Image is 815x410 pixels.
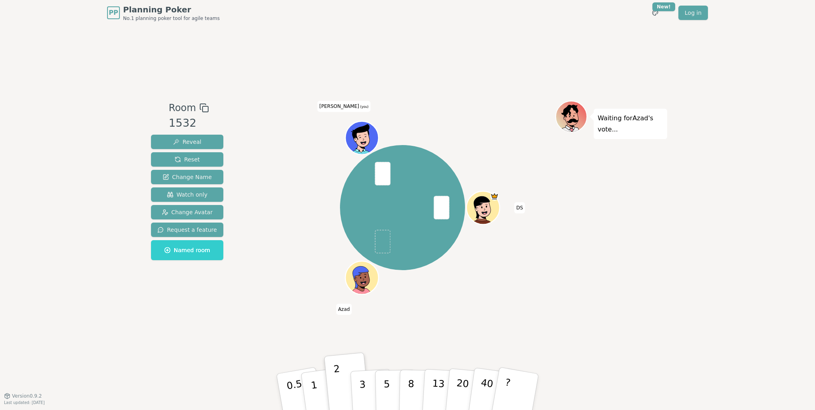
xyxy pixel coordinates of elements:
button: Click to change your avatar [346,122,378,153]
span: Request a feature [157,226,217,234]
button: Reveal [151,135,223,149]
span: No.1 planning poker tool for agile teams [123,15,220,22]
button: Named room [151,240,223,260]
span: PP [109,8,118,18]
span: Reset [175,155,200,163]
button: Change Avatar [151,205,223,219]
span: Version 0.9.2 [12,393,42,399]
span: Change Avatar [162,208,213,216]
p: 2 [333,363,344,407]
span: Click to change your name [336,304,352,315]
div: New! [652,2,675,11]
span: Watch only [167,191,208,199]
a: Log in [678,6,708,20]
button: Watch only [151,187,223,202]
button: Request a feature [151,223,223,237]
p: Waiting for Azad 's vote... [598,113,663,135]
button: Change Name [151,170,223,184]
span: DS is the host [491,192,499,201]
span: Reveal [173,138,201,146]
span: Click to change your name [514,202,525,213]
button: New! [648,6,662,20]
div: 1532 [169,115,209,131]
span: (you) [359,105,369,109]
span: Planning Poker [123,4,220,15]
button: Reset [151,152,223,167]
span: Click to change your name [317,101,370,112]
span: Room [169,101,196,115]
span: Named room [164,246,210,254]
span: Change Name [163,173,212,181]
a: PPPlanning PokerNo.1 planning poker tool for agile teams [107,4,220,22]
span: Last updated: [DATE] [4,400,45,405]
button: Version0.9.2 [4,393,42,399]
